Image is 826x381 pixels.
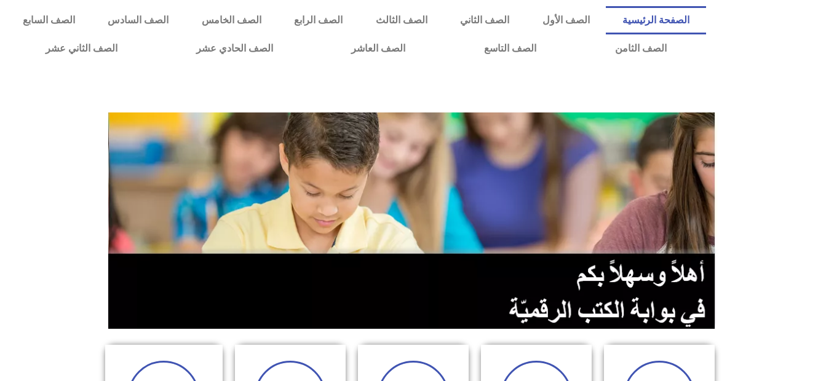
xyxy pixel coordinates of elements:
[312,34,445,63] a: الصف العاشر
[606,6,705,34] a: الصفحة الرئيسية
[359,6,443,34] a: الصف الثالث
[6,34,157,63] a: الصف الثاني عشر
[576,34,706,63] a: الصف الثامن
[277,6,359,34] a: الصف الرابع
[526,6,606,34] a: الصف الأول
[92,6,185,34] a: الصف السادس
[185,6,277,34] a: الصف الخامس
[6,6,91,34] a: الصف السابع
[443,6,525,34] a: الصف الثاني
[157,34,312,63] a: الصف الحادي عشر
[445,34,576,63] a: الصف التاسع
